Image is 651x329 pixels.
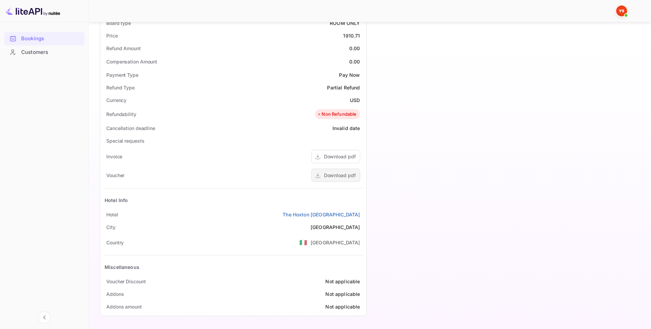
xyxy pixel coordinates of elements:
img: Yandex Support [616,5,627,16]
div: Cancellation deadline [106,125,155,132]
div: Hotel Info [105,197,128,204]
div: 0.00 [349,45,360,52]
div: USD [350,97,360,104]
img: LiteAPI logo [5,5,60,16]
div: ROOM ONLY [330,19,360,27]
div: Invoice [106,153,122,160]
div: Country [106,239,124,246]
div: Bookings [21,35,81,43]
div: Voucher [106,172,124,179]
div: Price [106,32,118,39]
div: 1910.71 [343,32,360,39]
a: Bookings [4,32,84,45]
div: Customers [21,48,81,56]
a: Customers [4,46,84,58]
div: Not applicable [325,290,360,298]
div: Not applicable [325,278,360,285]
div: Download pdf [324,172,356,179]
span: United States [299,236,307,248]
div: 0.00 [349,58,360,65]
a: The Hoxton [GEOGRAPHIC_DATA] [283,211,360,218]
div: Refund Amount [106,45,141,52]
div: Partial Refund [327,84,360,91]
div: Special requests [106,137,144,144]
button: Collapse navigation [38,311,51,324]
div: Addons [106,290,124,298]
div: Hotel [106,211,118,218]
div: Invalid date [333,125,360,132]
div: Pay Now [339,71,360,78]
div: City [106,224,116,231]
div: Voucher Discount [106,278,146,285]
div: [GEOGRAPHIC_DATA] [311,239,360,246]
div: Download pdf [324,153,356,160]
div: [GEOGRAPHIC_DATA] [311,224,360,231]
div: Refundability [106,111,136,118]
div: Compensation Amount [106,58,157,65]
div: Refund Type [106,84,135,91]
div: Payment Type [106,71,138,78]
div: Customers [4,46,84,59]
div: Currency [106,97,126,104]
div: Addons amount [106,303,142,310]
div: Miscellaneous [105,263,139,271]
div: Not applicable [325,303,360,310]
div: Board type [106,19,131,27]
div: Non Refundable [317,111,356,118]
